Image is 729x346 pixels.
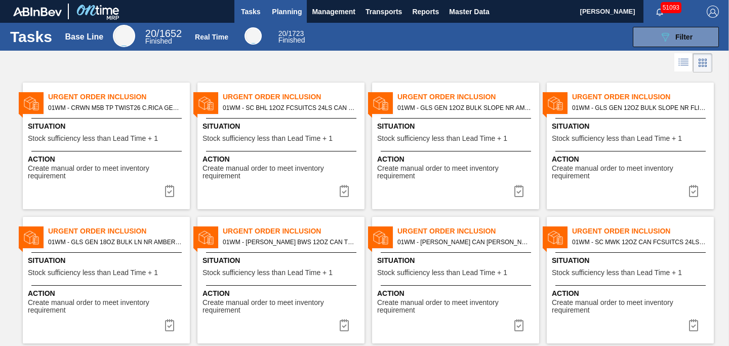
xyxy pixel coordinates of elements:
span: 01WM - GLS GEN 12OZ BULK SLOPE NR FLINT LS [572,102,706,113]
span: Create manual order to meet inventory requirement [202,165,362,180]
span: Create manual order to meet inventory requirement [552,299,711,315]
span: Stock sufficiency less than Lead Time + 1 [202,269,333,277]
span: Situation [202,255,362,266]
span: Situation [552,255,711,266]
span: Urgent Order Inclusion [397,226,539,237]
img: icon-task complete [338,185,350,197]
span: Planning [272,6,302,18]
span: Reports [412,6,439,18]
span: Urgent Order Inclusion [48,92,190,102]
button: icon-task complete [157,181,182,201]
div: Complete task: 6988698 [157,181,182,201]
span: Action [28,288,187,299]
div: Complete task: 6988704 [332,181,356,201]
span: Management [312,6,355,18]
span: Stock sufficiency less than Lead Time + 1 [202,135,333,142]
div: Base Line [145,29,182,45]
span: Stock sufficiency less than Lead Time + 1 [377,135,507,142]
img: status [198,96,214,111]
span: Create manual order to meet inventory requirement [552,165,711,180]
img: icon-task complete [687,185,700,197]
span: 01WM - SC BHL 12OZ FCSUITCS 24LS CAN OUTDOOR [223,102,356,113]
span: Urgent Order Inclusion [572,226,714,237]
span: Create manual order to meet inventory requirement [202,299,362,315]
img: status [198,230,214,245]
span: Filter [675,33,693,41]
span: 01WM - CRWN M5B TP TWIST26 C.RICA GEN 0823 TWST [48,102,182,113]
button: icon-task complete [157,315,182,335]
button: icon-task complete [681,315,706,335]
span: Stock sufficiency less than Lead Time + 1 [552,269,682,277]
span: Situation [28,255,187,266]
div: Real Time [245,27,262,45]
img: status [548,96,563,111]
span: Action [552,288,711,299]
div: Base Line [113,25,135,47]
span: Action [552,154,711,165]
span: Situation [377,255,537,266]
span: 01WM - GLS GEN 18OZ BULK LN NR AMBER LS [48,237,182,248]
span: 51093 [661,2,681,13]
span: Create manual order to meet inventory requirement [28,299,187,315]
span: 01WM - GLS GEN 12OZ BULK SLOPE NR AMBER LS [397,102,531,113]
span: Stock sufficiency less than Lead Time + 1 [552,135,682,142]
span: Action [202,288,362,299]
span: Situation [377,121,537,132]
img: TNhmsLtSVTkK8tSr43FrP2fwEKptu5GPRR3wAAAABJRU5ErkJggg== [13,7,62,16]
span: Transports [366,6,402,18]
span: / 1723 [278,29,304,37]
div: Real Time [278,30,305,44]
span: Stock sufficiency less than Lead Time + 1 [28,135,158,142]
img: status [548,230,563,245]
span: Urgent Order Inclusion [572,92,714,102]
button: icon-task complete [332,315,356,335]
div: Complete task: 6988770 [332,315,356,335]
span: Create manual order to meet inventory requirement [28,165,187,180]
img: icon-task complete [164,319,176,331]
span: Action [202,154,362,165]
div: Base Line [65,32,104,42]
img: status [373,230,388,245]
div: Card Vision [693,53,712,72]
div: Complete task: 6988743 [681,181,706,201]
span: Stock sufficiency less than Lead Time + 1 [28,269,158,277]
span: 20 [145,28,156,39]
h1: Tasks [10,31,52,43]
div: Complete task: 6988750 [157,315,182,335]
span: Urgent Order Inclusion [397,92,539,102]
span: / 1652 [145,28,182,39]
span: Situation [28,121,187,132]
img: icon-task complete [513,319,525,331]
button: icon-task complete [681,181,706,201]
img: status [373,96,388,111]
span: 01WM - CARR BWS 12OZ CAN TWNSTK 30/12 CAN [223,237,356,248]
button: icon-task complete [507,181,531,201]
div: Complete task: 6988771 [507,315,531,335]
span: 01WM - SC MWK 12OZ CAN FCSUITCS 24LS CN PK [572,237,706,248]
img: icon-task complete [687,319,700,331]
div: Complete task: 6988833 [681,315,706,335]
div: Complete task: 6988735 [507,181,531,201]
div: Real Time [195,33,228,41]
div: List Vision [674,53,693,72]
span: Urgent Order Inclusion [223,92,364,102]
img: icon-task complete [513,185,525,197]
span: Tasks [239,6,262,18]
button: Filter [633,27,719,47]
span: Urgent Order Inclusion [48,226,190,237]
span: Action [377,154,537,165]
span: Create manual order to meet inventory requirement [377,299,537,315]
span: Finished [278,36,305,44]
span: Action [28,154,187,165]
span: 20 [278,29,287,37]
span: Situation [202,121,362,132]
span: Master Data [449,6,489,18]
img: icon-task complete [164,185,176,197]
span: 01WM - CARR CAN BUD 12OZ HOLIDAY TWNSTK 30/12 [397,237,531,248]
img: icon-task complete [338,319,350,331]
span: Situation [552,121,711,132]
button: icon-task complete [507,315,531,335]
span: Finished [145,37,172,45]
span: Create manual order to meet inventory requirement [377,165,537,180]
span: Action [377,288,537,299]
